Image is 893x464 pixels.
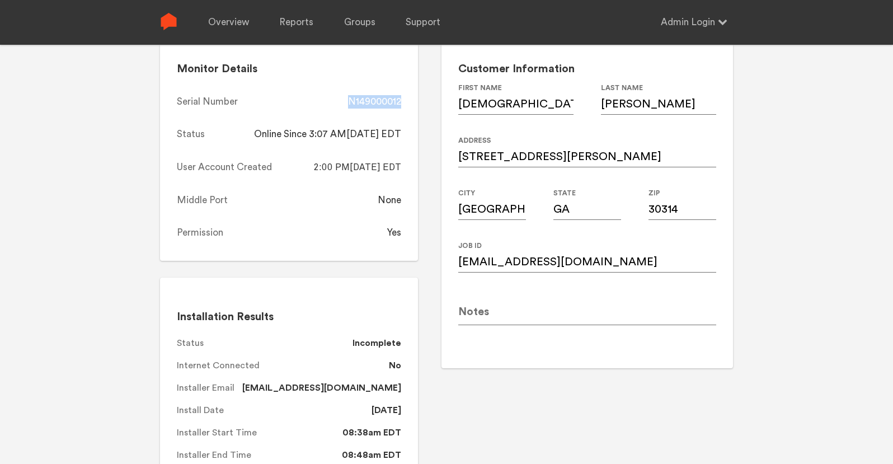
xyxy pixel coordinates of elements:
[177,448,336,462] span: Installer End Time
[378,194,401,207] div: None
[389,354,401,377] dd: No
[160,13,177,30] img: Sense Logo
[352,332,401,354] dd: Incomplete
[177,404,366,417] span: Install Date
[177,381,237,395] span: Installer Email
[177,62,401,76] h2: Monitor Details
[313,161,401,172] span: 2:00 PM[DATE] EDT
[177,161,272,174] div: User Account Created
[372,399,401,421] dd: [DATE]
[177,226,223,240] div: Permission
[458,62,716,76] h2: Customer Information
[177,95,238,109] div: Serial Number
[242,377,401,399] dd: [EMAIL_ADDRESS][DOMAIN_NAME]
[177,336,347,350] span: Status
[177,359,383,372] span: Internet Connected
[177,310,401,324] h2: Installation Results
[387,226,401,240] div: Yes
[177,194,228,207] div: Middle Port
[342,421,401,444] dd: 08:38am EDT
[254,128,401,141] div: Online Since 3:07 AM[DATE] EDT
[177,426,337,439] span: Installer Start Time
[348,95,401,109] div: N149000012
[177,128,205,141] div: Status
